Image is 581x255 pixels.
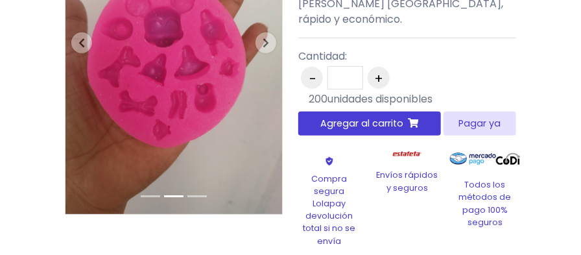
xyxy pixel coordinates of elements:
button: Agregar al carrito [298,112,441,136]
button: - [301,67,323,89]
span: Agregar al carrito [320,117,403,130]
img: Codi Logo [496,146,520,172]
button: Pagar ya [444,112,516,136]
img: Mercado Pago Logo [450,146,496,172]
p: Todos los métodos de pago 100% seguros [454,178,516,228]
img: Shield [311,156,348,165]
p: Envíos rápidos y seguros [376,169,438,193]
p: Compra segura Lolapay devolución total si no se envía [298,173,361,247]
button: + [368,67,390,89]
img: Estafeta Logo [383,146,433,162]
div: unidades disponibles [309,91,433,107]
span: 200 [309,91,327,106]
p: Cantidad: [298,49,510,64]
